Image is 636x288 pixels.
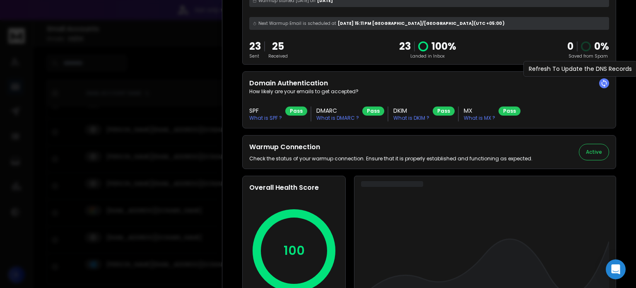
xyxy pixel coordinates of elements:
[464,115,495,121] p: What is MX ?
[499,106,520,116] div: Pass
[285,106,307,116] div: Pass
[431,40,456,53] p: 100 %
[316,106,359,115] h3: DMARC
[567,39,573,53] strong: 0
[433,106,455,116] div: Pass
[249,183,339,193] h2: Overall Health Score
[249,106,282,115] h3: SPF
[249,142,532,152] h2: Warmup Connection
[579,144,609,160] button: Active
[399,53,456,59] p: Landed in Inbox
[606,259,626,279] div: Open Intercom Messenger
[268,40,288,53] p: 25
[249,17,609,30] div: [DATE] 15:11 PM [GEOGRAPHIC_DATA]/[GEOGRAPHIC_DATA] (UTC +05:00 )
[284,243,305,258] p: 100
[249,155,532,162] p: Check the status of your warmup connection. Ensure that it is properly established and functionin...
[567,53,609,59] p: Saved from Spam
[393,115,429,121] p: What is DKIM ?
[249,78,609,88] h2: Domain Authentication
[464,106,495,115] h3: MX
[258,20,336,27] span: Next Warmup Email is scheduled at
[316,115,359,121] p: What is DMARC ?
[268,53,288,59] p: Received
[249,53,261,59] p: Sent
[249,40,261,53] p: 23
[594,40,609,53] p: 0 %
[362,106,384,116] div: Pass
[249,88,609,95] p: How likely are your emails to get accepted?
[399,40,411,53] p: 23
[393,106,429,115] h3: DKIM
[249,115,282,121] p: What is SPF ?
